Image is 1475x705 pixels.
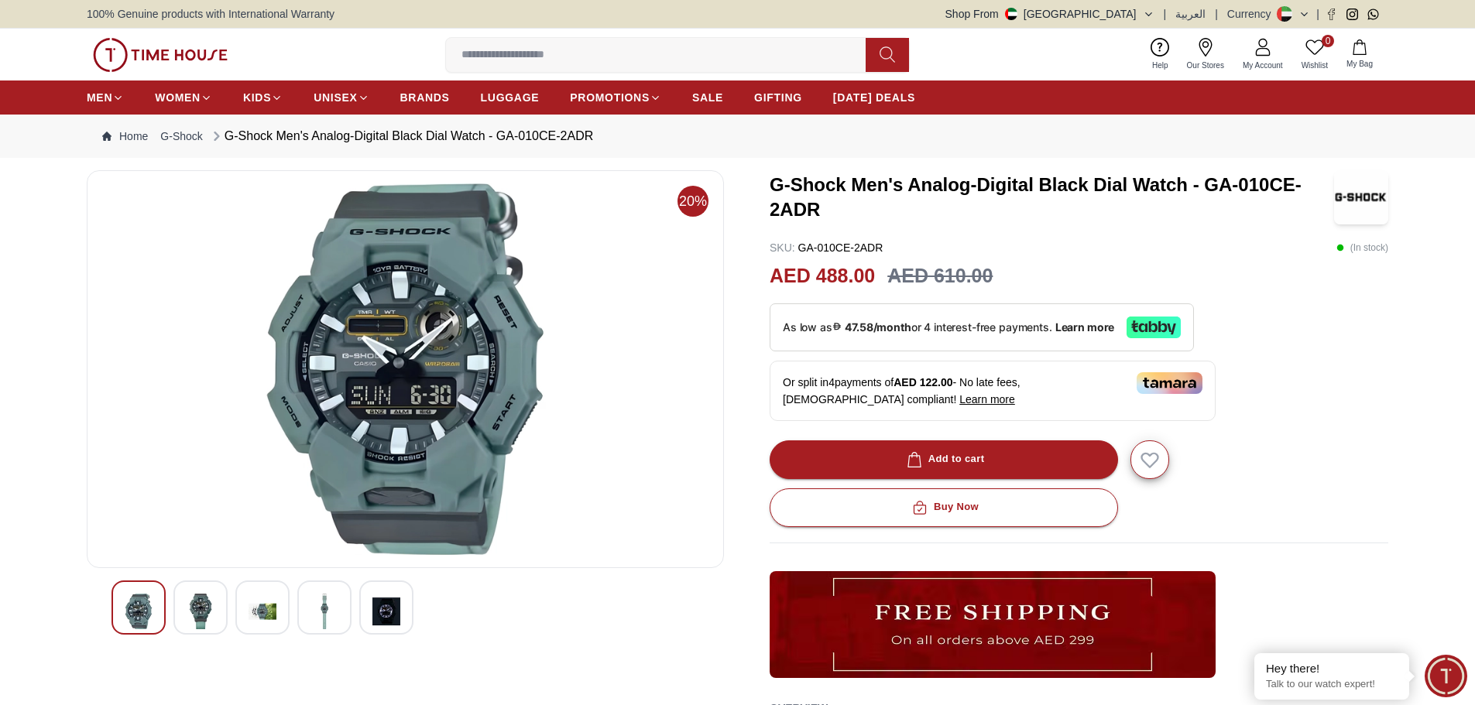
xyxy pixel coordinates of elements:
[894,376,952,388] span: AED 122.00
[249,594,276,629] img: G-Shock Men's Analog-Digital Black Dial Watch - GA-010CE-2ADR
[1292,35,1337,74] a: 0Wishlist
[770,440,1118,479] button: Add to cart
[87,115,1388,158] nav: Breadcrumb
[1137,372,1202,394] img: Tamara
[1316,6,1319,22] span: |
[770,173,1334,222] h3: G-Shock Men's Analog-Digital Black Dial Watch - GA-010CE-2ADR
[1337,36,1382,73] button: My Bag
[1425,655,1467,697] div: Chat Widget
[1146,60,1175,71] span: Help
[100,183,711,555] img: G-Shock Men's Analog-Digital Black Dial Watch - GA-010CE-2ADR
[1164,6,1167,22] span: |
[1326,9,1337,20] a: Facebook
[1237,60,1289,71] span: My Account
[87,90,112,105] span: MEN
[1334,170,1388,224] img: G-Shock Men's Analog-Digital Black Dial Watch - GA-010CE-2ADR
[209,127,593,145] div: G-Shock Men's Analog-Digital Black Dial Watch - GA-010CE-2ADR
[754,90,802,105] span: GIFTING
[677,186,708,217] span: 20%
[314,90,357,105] span: UNISEX
[770,240,883,255] p: GA-010CE-2ADR
[1322,35,1334,47] span: 0
[1178,35,1233,74] a: Our Stores
[909,498,979,516] div: Buy Now
[243,90,271,105] span: KIDS
[187,594,214,629] img: G-Shock Men's Analog-Digital Black Dial Watch - GA-010CE-2ADR
[1336,240,1388,255] p: ( In stock )
[1266,661,1398,676] div: Hey there!
[833,84,915,111] a: [DATE] DEALS
[770,262,875,291] h2: AED 488.00
[400,90,450,105] span: BRANDS
[155,90,201,105] span: WOMEN
[1227,6,1278,22] div: Currency
[1346,9,1358,20] a: Instagram
[570,90,650,105] span: PROMOTIONS
[1181,60,1230,71] span: Our Stores
[1367,9,1379,20] a: Whatsapp
[372,594,400,629] img: G-Shock Men's Analog-Digital Black Dial Watch - GA-010CE-2ADR
[243,84,283,111] a: KIDS
[770,241,795,254] span: SKU :
[481,84,540,111] a: LUGGAGE
[770,488,1118,527] button: Buy Now
[945,6,1154,22] button: Shop From[GEOGRAPHIC_DATA]
[770,571,1216,678] img: ...
[1295,60,1334,71] span: Wishlist
[310,594,338,629] img: G-Shock Men's Analog-Digital Black Dial Watch - GA-010CE-2ADR
[1215,6,1218,22] span: |
[754,84,802,111] a: GIFTING
[692,90,723,105] span: SALE
[1266,678,1398,691] p: Talk to our watch expert!
[570,84,661,111] a: PROMOTIONS
[314,84,369,111] a: UNISEX
[1143,35,1178,74] a: Help
[1005,8,1017,20] img: United Arab Emirates
[1175,6,1206,22] button: العربية
[87,84,124,111] a: MEN
[155,84,212,111] a: WOMEN
[125,594,153,629] img: G-Shock Men's Analog-Digital Black Dial Watch - GA-010CE-2ADR
[1340,58,1379,70] span: My Bag
[481,90,540,105] span: LUGGAGE
[833,90,915,105] span: [DATE] DEALS
[959,393,1015,406] span: Learn more
[93,38,228,72] img: ...
[400,84,450,111] a: BRANDS
[887,262,993,291] h3: AED 610.00
[160,128,202,144] a: G-Shock
[770,361,1216,421] div: Or split in 4 payments of - No late fees, [DEMOGRAPHIC_DATA] compliant!
[87,6,334,22] span: 100% Genuine products with International Warranty
[904,450,985,468] div: Add to cart
[692,84,723,111] a: SALE
[102,128,148,144] a: Home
